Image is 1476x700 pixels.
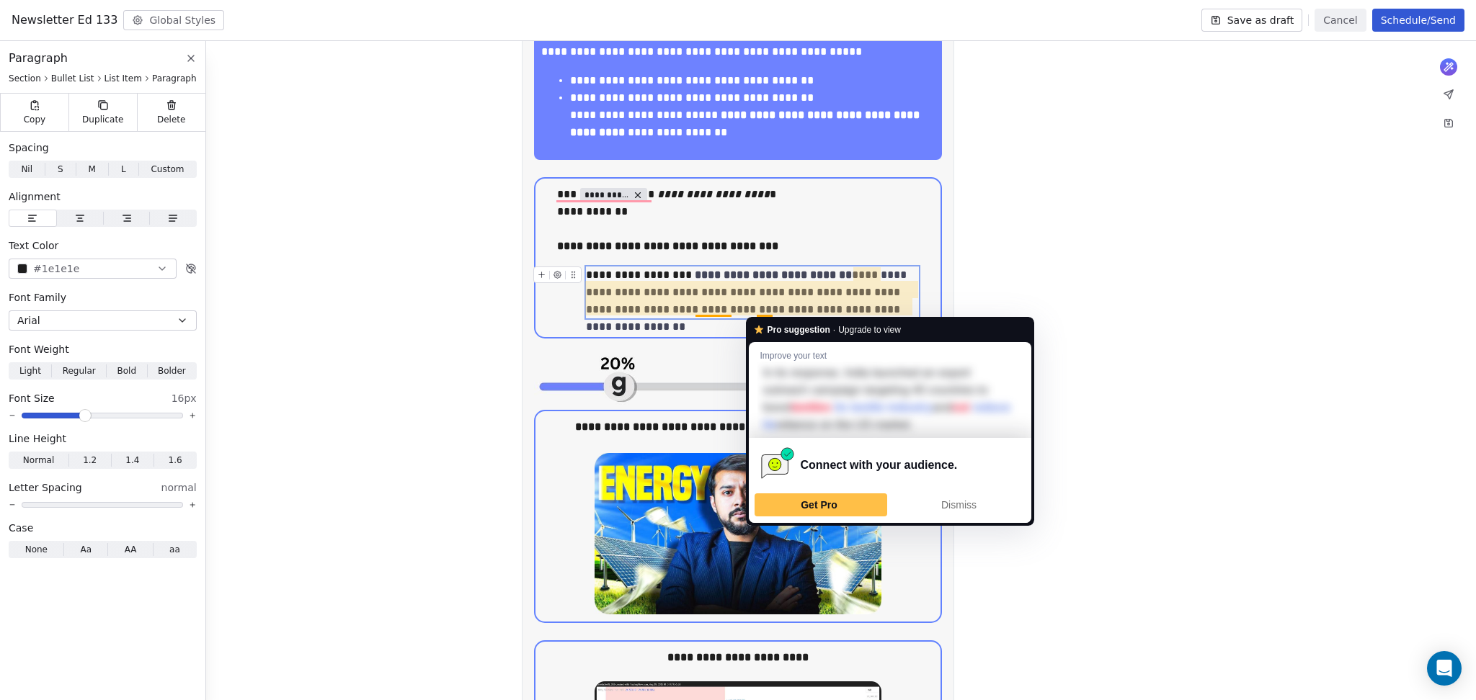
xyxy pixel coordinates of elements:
span: Spacing [9,140,49,155]
div: Open Intercom Messenger [1427,651,1462,686]
span: 16px [172,391,197,405]
span: #1e1e1e [33,261,79,277]
span: List Item [105,73,142,84]
span: Line Height [9,431,66,446]
span: Newsletter Ed 133 [12,12,117,29]
span: aa [169,543,180,556]
span: AA [125,543,137,556]
span: Letter Spacing [9,480,82,495]
span: 1.6 [169,454,182,467]
span: Duplicate [82,114,123,125]
span: Bold [117,364,137,377]
span: Custom [151,163,184,176]
span: 1.2 [83,454,97,467]
span: Nil [21,163,32,176]
span: Aa [81,543,92,556]
span: Arial [17,313,40,328]
button: Schedule/Send [1372,9,1464,32]
button: Cancel [1315,9,1366,32]
span: normal [161,480,197,495]
span: Font Weight [9,342,69,356]
span: Section [9,73,41,84]
button: Global Styles [123,10,224,30]
span: Copy [24,114,46,125]
button: #1e1e1e [9,259,177,279]
span: L [121,163,126,176]
span: Bolder [158,364,186,377]
button: Save as draft [1201,9,1303,32]
span: Light [19,364,41,377]
span: Font Size [9,391,55,405]
span: S [58,163,63,176]
span: Case [9,521,33,535]
span: None [25,543,48,556]
span: Paragraph [9,50,68,67]
span: Text Color [9,238,58,253]
span: Font Family [9,290,66,305]
span: Alignment [9,189,61,204]
span: Bullet List [51,73,94,84]
span: 1.4 [125,454,139,467]
span: Paragraph [152,73,197,84]
span: Normal [23,454,54,467]
span: Regular [63,364,96,377]
span: M [89,163,96,176]
span: Delete [157,114,186,125]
